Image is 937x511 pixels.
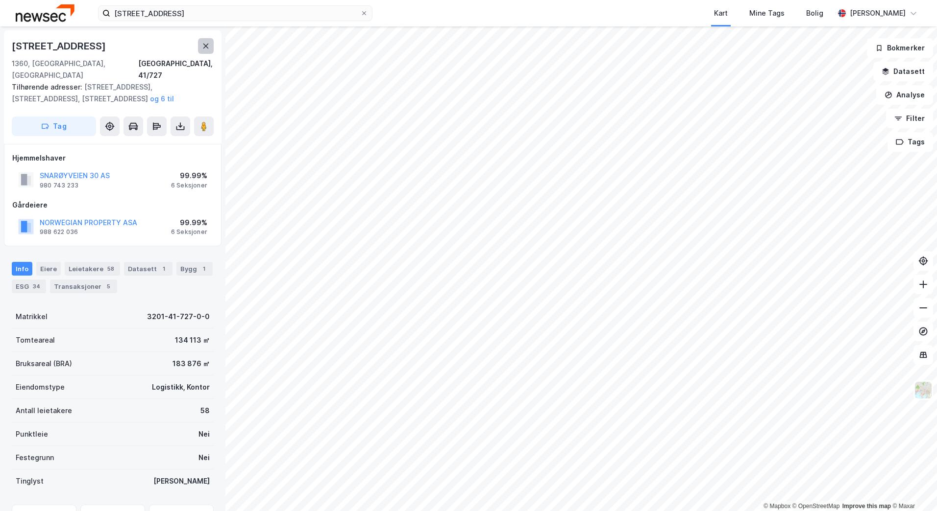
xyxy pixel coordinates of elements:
[171,228,207,236] div: 6 Seksjoner
[842,503,891,510] a: Improve this map
[867,38,933,58] button: Bokmerker
[16,334,55,346] div: Tomteareal
[31,281,42,291] div: 34
[16,475,44,487] div: Tinglyst
[138,58,214,81] div: [GEOGRAPHIC_DATA], 41/727
[886,109,933,128] button: Filter
[12,58,138,81] div: 1360, [GEOGRAPHIC_DATA], [GEOGRAPHIC_DATA]
[714,7,728,19] div: Kart
[888,464,937,511] div: Kontrollprogram for chat
[171,170,207,182] div: 99.99%
[12,38,108,54] div: [STREET_ADDRESS]
[12,83,84,91] span: Tilhørende adresser:
[110,6,360,21] input: Søk på adresse, matrikkel, gårdeiere, leietakere eller personer
[199,264,209,274] div: 1
[914,381,933,399] img: Z
[873,62,933,81] button: Datasett
[16,452,54,464] div: Festegrunn
[12,262,32,276] div: Info
[806,7,823,19] div: Bolig
[16,4,74,22] img: newsec-logo.f6e21ccffca1b3a03d2d.png
[171,217,207,229] div: 99.99%
[175,334,210,346] div: 134 113 ㎡
[749,7,785,19] div: Mine Tags
[12,152,213,164] div: Hjemmelshaver
[888,464,937,511] iframe: Chat Widget
[36,262,61,276] div: Eiere
[103,281,113,291] div: 5
[888,132,933,152] button: Tags
[12,199,213,211] div: Gårdeiere
[198,452,210,464] div: Nei
[40,182,78,189] div: 980 743 233
[12,81,206,105] div: [STREET_ADDRESS], [STREET_ADDRESS], [STREET_ADDRESS]
[171,182,207,189] div: 6 Seksjoner
[198,428,210,440] div: Nei
[16,381,65,393] div: Eiendomstype
[173,358,210,370] div: 183 876 ㎡
[152,381,210,393] div: Logistikk, Kontor
[16,405,72,417] div: Antall leietakere
[876,85,933,105] button: Analyse
[153,475,210,487] div: [PERSON_NAME]
[176,262,213,276] div: Bygg
[16,311,48,323] div: Matrikkel
[12,279,46,293] div: ESG
[12,116,96,136] button: Tag
[16,358,72,370] div: Bruksareal (BRA)
[764,503,790,510] a: Mapbox
[200,405,210,417] div: 58
[850,7,906,19] div: [PERSON_NAME]
[124,262,173,276] div: Datasett
[40,228,78,236] div: 988 622 036
[65,262,120,276] div: Leietakere
[147,311,210,323] div: 3201-41-727-0-0
[50,279,117,293] div: Transaksjoner
[16,428,48,440] div: Punktleie
[105,264,116,274] div: 58
[159,264,169,274] div: 1
[792,503,840,510] a: OpenStreetMap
